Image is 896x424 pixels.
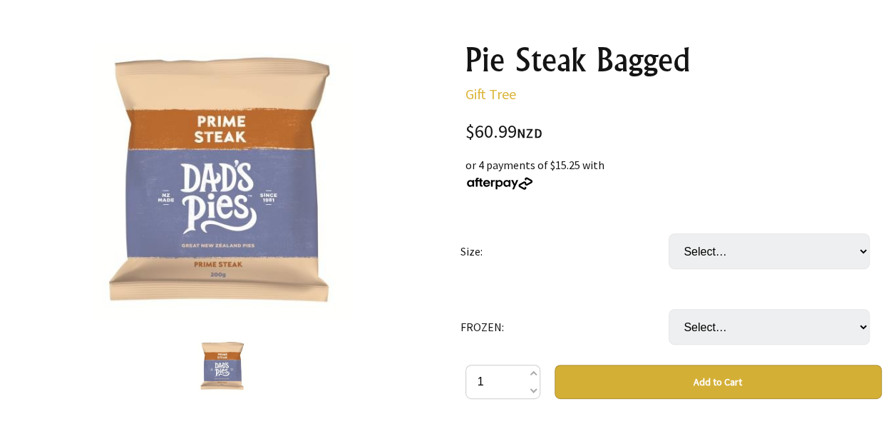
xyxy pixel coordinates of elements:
[465,123,882,142] div: $60.99
[197,339,248,393] img: Pie Steak Bagged
[465,177,534,190] img: Afterpay
[465,156,882,191] div: or 4 payments of $15.25 with
[460,289,669,365] td: FROZEN:
[465,43,882,77] h1: Pie Steak Bagged
[460,213,669,289] td: Size:
[517,125,542,141] span: NZD
[93,43,352,320] img: Pie Steak Bagged
[555,365,882,399] button: Add to Cart
[465,85,516,103] a: Gift Tree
